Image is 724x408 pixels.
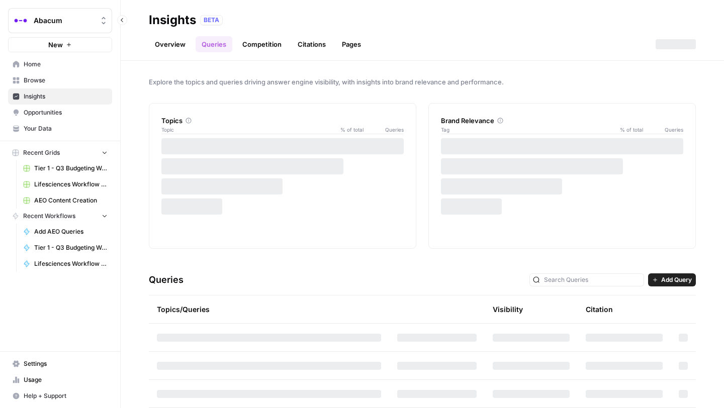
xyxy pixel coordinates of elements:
[24,108,108,117] span: Opportunities
[161,126,333,134] span: Topic
[12,12,30,30] img: Abacum Logo
[544,275,641,285] input: Search Queries
[34,164,108,173] span: Tier 1 - Q3 Budgeting Workflows Grid
[24,391,108,400] span: Help + Support
[8,88,112,105] a: Insights
[34,227,108,236] span: Add AEO Queries
[24,76,108,85] span: Browse
[24,375,108,384] span: Usage
[8,72,112,88] a: Browse
[149,36,192,52] a: Overview
[24,92,108,101] span: Insights
[364,126,404,134] span: Queries
[149,273,184,287] h3: Queries
[292,36,332,52] a: Citations
[613,126,643,134] span: % of total
[34,196,108,205] span: AEO Content Creation
[8,356,112,372] a: Settings
[24,60,108,69] span: Home
[34,16,95,26] span: Abacum
[8,105,112,121] a: Opportunities
[161,116,404,126] div: Topics
[333,126,364,134] span: % of total
[19,160,112,176] a: Tier 1 - Q3 Budgeting Workflows Grid
[236,36,288,52] a: Competition
[648,273,696,286] button: Add Query
[34,180,108,189] span: Lifesciences Workflow ([DATE]) Grid
[643,126,683,134] span: Queries
[24,359,108,368] span: Settings
[34,243,108,252] span: Tier 1 - Q3 Budgeting Workflows
[19,176,112,192] a: Lifesciences Workflow ([DATE]) Grid
[23,148,60,157] span: Recent Grids
[19,192,112,209] a: AEO Content Creation
[149,77,696,87] span: Explore the topics and queries driving answer engine visibility, with insights into brand relevan...
[200,15,223,25] div: BETA
[8,372,112,388] a: Usage
[8,209,112,224] button: Recent Workflows
[8,37,112,52] button: New
[441,126,613,134] span: Tag
[661,275,692,284] span: Add Query
[196,36,232,52] a: Queries
[8,56,112,72] a: Home
[493,304,523,315] div: Visibility
[8,8,112,33] button: Workspace: Abacum
[336,36,367,52] a: Pages
[48,40,63,50] span: New
[23,212,75,221] span: Recent Workflows
[441,116,683,126] div: Brand Relevance
[149,12,196,28] div: Insights
[8,121,112,137] a: Your Data
[8,145,112,160] button: Recent Grids
[586,295,613,323] div: Citation
[157,295,381,323] div: Topics/Queries
[8,388,112,404] button: Help + Support
[19,256,112,272] a: Lifesciences Workflow ([DATE])
[19,224,112,240] a: Add AEO Queries
[34,259,108,268] span: Lifesciences Workflow ([DATE])
[19,240,112,256] a: Tier 1 - Q3 Budgeting Workflows
[24,124,108,133] span: Your Data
